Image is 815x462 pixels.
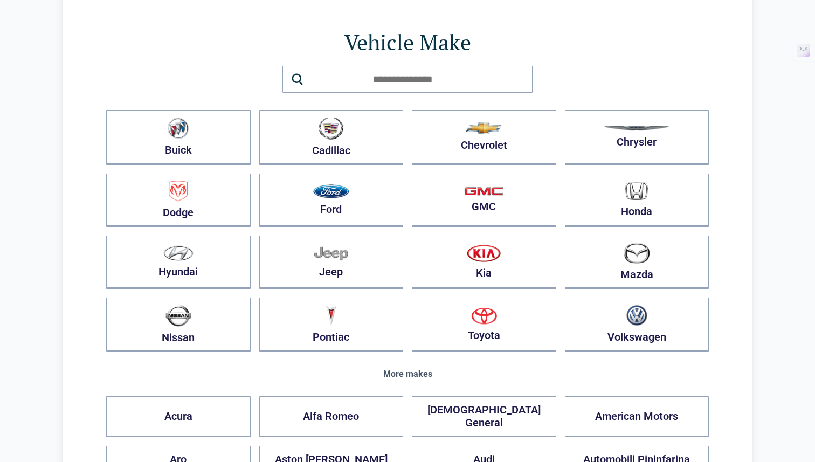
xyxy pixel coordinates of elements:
[412,110,556,165] button: Chevrolet
[412,236,556,289] button: Kia
[106,236,251,289] button: Hyundai
[106,298,251,352] button: Nissan
[106,396,251,437] button: Acura
[412,174,556,227] button: GMC
[565,396,709,437] button: American Motors
[259,236,404,289] button: Jeep
[565,236,709,289] button: Mazda
[259,396,404,437] button: Alfa Romeo
[565,110,709,165] button: Chrysler
[106,369,709,379] div: More makes
[259,174,404,227] button: Ford
[106,27,709,57] h1: Vehicle Make
[565,174,709,227] button: Honda
[412,396,556,437] button: [DEMOGRAPHIC_DATA] General
[412,298,556,352] button: Toyota
[106,110,251,165] button: Buick
[565,298,709,352] button: Volkswagen
[259,298,404,352] button: Pontiac
[259,110,404,165] button: Cadillac
[106,174,251,227] button: Dodge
